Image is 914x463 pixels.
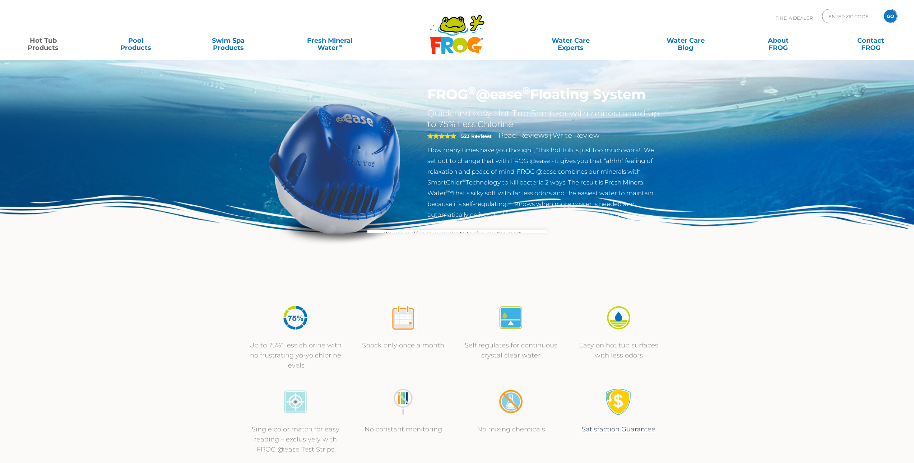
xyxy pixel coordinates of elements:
[650,33,722,48] a: Water CareBlog
[390,304,417,331] img: atease-icon-shock-once
[252,86,417,251] img: hot-tub-product-atease-system.png
[249,424,342,454] p: Single color match for easy reading – exclusively with FROG @ease Test Strips
[884,10,897,23] input: GO
[338,43,342,48] sup: ∞
[582,425,655,433] a: Satisfaction Guarantee
[100,33,172,48] a: PoolProducts
[828,11,876,22] input: Zip Code Form
[427,133,456,139] span: 5
[549,132,551,139] span: |
[446,189,453,194] sup: ®∞
[605,304,632,331] img: icon-atease-easy-on
[742,33,814,48] a: AboutFROG
[497,304,524,331] img: atease-icon-self-regulates
[462,178,466,183] sup: ®
[192,33,264,48] a: Swim SpaProducts
[572,340,665,360] p: Easy on hot tub surfaces with less odors
[775,9,813,27] p: Find A Dealer
[464,340,558,360] p: Self regulates for continuous crystal clear water
[427,86,662,103] h1: FROG @ease Floating System
[7,33,79,48] a: Hot TubProducts
[357,340,450,350] p: Shock only once a month
[357,424,450,434] p: No constant monitoring
[427,108,662,130] h2: Quick and easy Hot Tub Sanitizer with minerals and up to 75% Less Chlorine
[512,33,629,48] a: Water CareExperts
[461,133,492,139] strong: 523 Reviews
[464,424,558,434] p: No mixing chemicals
[249,340,342,370] p: Up to 75%* less chlorine with no frustrating yo-yo chlorine levels
[282,304,309,331] img: icon-atease-75percent-less
[285,33,375,48] a: Fresh MineralWater∞
[605,388,632,415] img: Satisfaction Guarantee Icon
[282,388,309,415] img: icon-atease-color-match
[522,84,530,97] sup: ®
[497,388,524,415] img: no-mixing1
[468,84,476,97] sup: ®
[498,131,548,140] a: Read Reviews
[835,33,907,48] a: ContactFROG
[427,145,662,220] p: How many times have you thought, “this hot tub is just too much work!” We set out to change that ...
[390,388,417,415] img: no-constant-monitoring1
[553,131,599,140] a: Write Review
[384,230,531,263] div: We use cookies on our website to give you the most relevant experience by remembering your prefer...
